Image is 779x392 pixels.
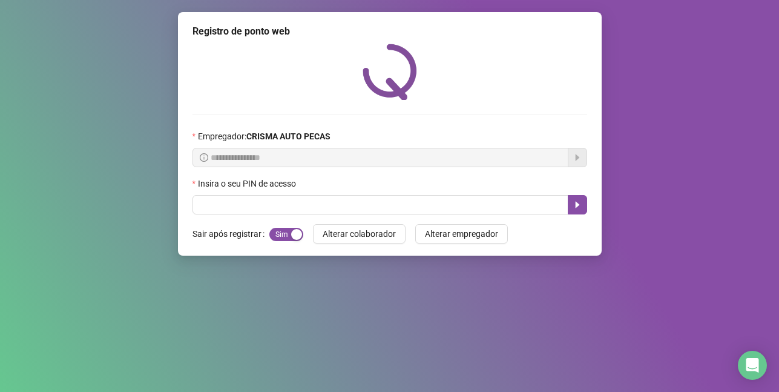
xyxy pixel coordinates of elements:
[198,130,330,143] span: Empregador :
[415,224,508,244] button: Alterar empregador
[573,200,582,210] span: caret-right
[192,177,304,190] label: Insira o seu PIN de acesso
[200,153,208,162] span: info-circle
[313,224,406,244] button: Alterar colaborador
[738,351,767,380] div: Open Intercom Messenger
[246,131,330,141] strong: CRISMA AUTO PECAS
[425,227,498,241] span: Alterar empregador
[323,227,396,241] span: Alterar colaborador
[363,44,417,100] img: QRPoint
[192,24,587,39] div: Registro de ponto web
[192,224,269,244] label: Sair após registrar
